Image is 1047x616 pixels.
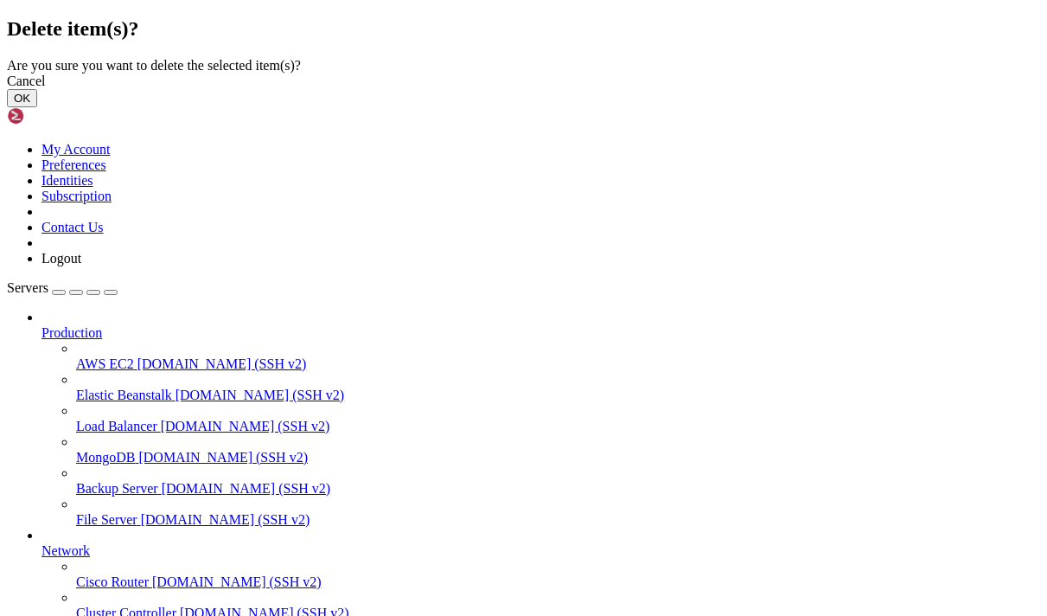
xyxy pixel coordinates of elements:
a: Network [41,543,1040,559]
li: File Server [DOMAIN_NAME] (SSH v2) [76,497,1040,528]
a: Load Balancer [DOMAIN_NAME] (SSH v2) [76,419,1040,434]
a: Cisco Router [DOMAIN_NAME] (SSH v2) [76,574,1040,590]
a: Identities [41,173,93,188]
button: OK [7,89,37,107]
a: My Account [41,142,111,157]
img: Shellngn [7,107,106,125]
span: AWS EC2 [76,356,134,371]
a: Logout [41,251,81,266]
span: Load Balancer [76,419,157,433]
a: Contact Us [41,220,104,234]
a: AWS EC2 [DOMAIN_NAME] (SSH v2) [76,356,1040,372]
a: Preferences [41,157,106,172]
li: Production [41,310,1040,528]
li: Backup Server [DOMAIN_NAME] (SSH v2) [76,465,1040,497]
a: Subscription [41,189,112,203]
a: Production [41,325,1040,341]
a: MongoDB [DOMAIN_NAME] (SSH v2) [76,450,1040,465]
span: File Server [76,512,137,527]
span: [DOMAIN_NAME] (SSH v2) [152,574,322,589]
span: MongoDB [76,450,135,465]
li: AWS EC2 [DOMAIN_NAME] (SSH v2) [76,341,1040,372]
span: Network [41,543,90,558]
span: Production [41,325,102,340]
x-row: Connection timed out [7,7,820,22]
a: Backup Server [DOMAIN_NAME] (SSH v2) [76,481,1040,497]
span: [DOMAIN_NAME] (SSH v2) [141,512,310,527]
a: Elastic Beanstalk [DOMAIN_NAME] (SSH v2) [76,388,1040,403]
div: Cancel [7,74,1040,89]
span: [DOMAIN_NAME] (SSH v2) [161,419,330,433]
span: [DOMAIN_NAME] (SSH v2) [137,356,307,371]
h2: Delete item(s)? [7,17,1040,41]
span: Elastic Beanstalk [76,388,172,402]
li: Elastic Beanstalk [DOMAIN_NAME] (SSH v2) [76,372,1040,403]
span: Servers [7,280,48,295]
span: [DOMAIN_NAME] (SSH v2) [138,450,308,465]
span: [DOMAIN_NAME] (SSH v2) [176,388,345,402]
span: [DOMAIN_NAME] (SSH v2) [162,481,331,496]
a: Servers [7,280,118,295]
div: Are you sure you want to delete the selected item(s)? [7,58,1040,74]
li: Cisco Router [DOMAIN_NAME] (SSH v2) [76,559,1040,590]
li: MongoDB [DOMAIN_NAME] (SSH v2) [76,434,1040,465]
span: Cisco Router [76,574,149,589]
span: Backup Server [76,481,158,496]
li: Load Balancer [DOMAIN_NAME] (SSH v2) [76,403,1040,434]
div: (0, 1) [7,22,14,38]
a: File Server [DOMAIN_NAME] (SSH v2) [76,512,1040,528]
